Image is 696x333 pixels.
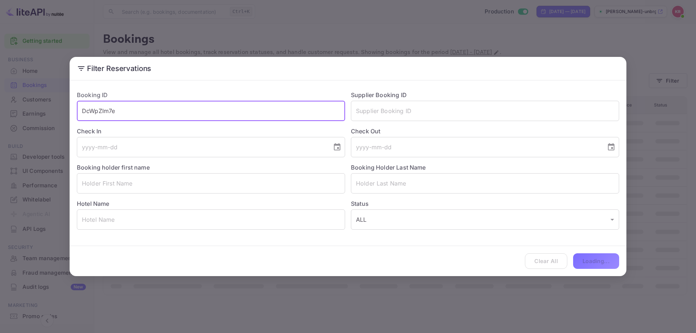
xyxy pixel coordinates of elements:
[77,91,108,99] label: Booking ID
[351,199,619,208] label: Status
[77,164,150,171] label: Booking holder first name
[77,173,345,193] input: Holder First Name
[351,209,619,230] div: ALL
[351,164,426,171] label: Booking Holder Last Name
[351,127,619,136] label: Check Out
[351,173,619,193] input: Holder Last Name
[77,127,345,136] label: Check In
[77,101,345,121] input: Booking ID
[330,140,344,154] button: Choose date
[77,137,327,157] input: yyyy-mm-dd
[351,137,601,157] input: yyyy-mm-dd
[351,101,619,121] input: Supplier Booking ID
[351,91,407,99] label: Supplier Booking ID
[77,200,109,207] label: Hotel Name
[604,140,618,154] button: Choose date
[77,209,345,230] input: Hotel Name
[70,57,626,80] h2: Filter Reservations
